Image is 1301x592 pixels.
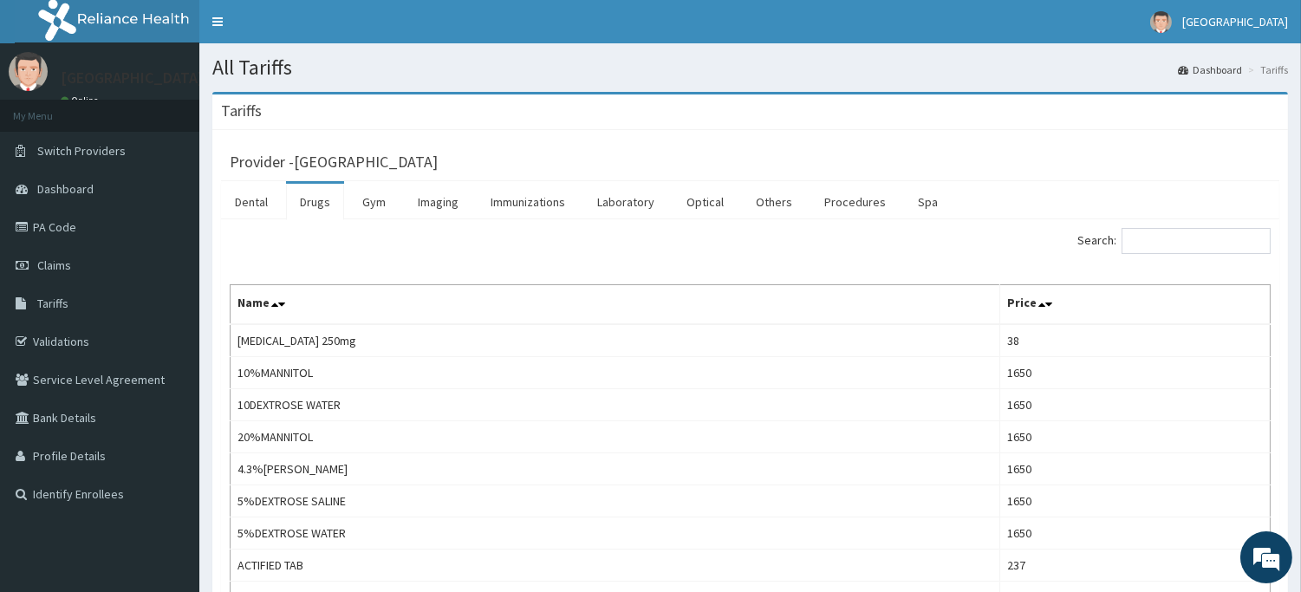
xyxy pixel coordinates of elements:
[1000,285,1271,325] th: Price
[583,184,668,220] a: Laboratory
[231,517,1000,550] td: 5%DEXTROSE WATER
[61,94,102,107] a: Online
[673,184,738,220] a: Optical
[348,184,400,220] a: Gym
[231,389,1000,421] td: 10DEXTROSE WATER
[1000,357,1271,389] td: 1650
[231,485,1000,517] td: 5%DEXTROSE SALINE
[231,357,1000,389] td: 10%MANNITOL
[1000,453,1271,485] td: 1650
[37,143,126,159] span: Switch Providers
[1122,228,1271,254] input: Search:
[1000,324,1271,357] td: 38
[284,9,326,50] div: Minimize live chat window
[1178,62,1242,77] a: Dashboard
[212,56,1288,79] h1: All Tariffs
[32,87,70,130] img: d_794563401_company_1708531726252_794563401
[231,550,1000,582] td: ACTIFIED TAB
[231,453,1000,485] td: 4.3%[PERSON_NAME]
[90,97,291,120] div: Chat with us now
[1244,62,1288,77] li: Tariffs
[230,154,438,170] h3: Provider - [GEOGRAPHIC_DATA]
[9,402,330,463] textarea: Type your message and hit 'Enter'
[37,296,68,311] span: Tariffs
[1150,11,1172,33] img: User Image
[1000,517,1271,550] td: 1650
[477,184,579,220] a: Immunizations
[1000,389,1271,421] td: 1650
[286,184,344,220] a: Drugs
[9,52,48,91] img: User Image
[1000,421,1271,453] td: 1650
[221,103,262,119] h3: Tariffs
[1077,228,1271,254] label: Search:
[61,70,204,86] p: [GEOGRAPHIC_DATA]
[37,181,94,197] span: Dashboard
[231,421,1000,453] td: 20%MANNITOL
[904,184,952,220] a: Spa
[404,184,472,220] a: Imaging
[742,184,806,220] a: Others
[101,183,239,358] span: We're online!
[231,285,1000,325] th: Name
[221,184,282,220] a: Dental
[231,324,1000,357] td: [MEDICAL_DATA] 250mg
[1000,550,1271,582] td: 237
[1182,14,1288,29] span: [GEOGRAPHIC_DATA]
[810,184,900,220] a: Procedures
[37,257,71,273] span: Claims
[1000,485,1271,517] td: 1650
